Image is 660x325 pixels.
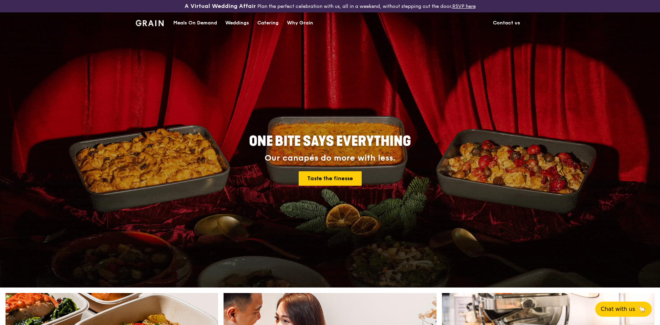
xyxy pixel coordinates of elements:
[206,153,454,163] div: Our canapés do more with less.
[283,13,317,33] a: Why Grain
[136,20,164,26] img: Grain
[173,13,217,33] div: Meals On Demand
[489,13,524,33] a: Contact us
[638,305,646,313] span: 🦙
[221,13,253,33] a: Weddings
[299,171,362,186] a: Taste the finesse
[601,305,635,313] span: Chat with us
[253,13,283,33] a: Catering
[185,3,256,10] h3: A Virtual Wedding Affair
[287,13,313,33] div: Why Grain
[595,302,652,317] button: Chat with us🦙
[257,13,279,33] div: Catering
[225,13,249,33] div: Weddings
[132,3,528,10] div: Plan the perfect celebration with us, all in a weekend, without stepping out the door.
[452,3,476,9] a: RSVP here
[249,133,411,150] span: ONE BITE SAYS EVERYTHING
[136,12,164,33] a: GrainGrain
